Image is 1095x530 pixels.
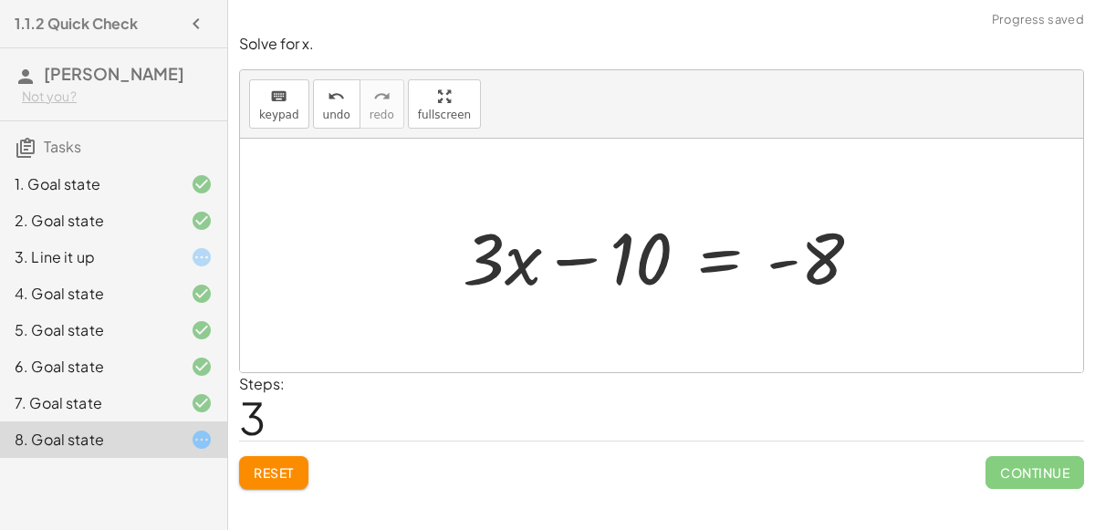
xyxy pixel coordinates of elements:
span: 3 [239,390,266,445]
div: 5. Goal state [15,319,162,341]
p: Solve for x. [239,34,1084,55]
i: Task finished and correct. [191,283,213,305]
button: undoundo [313,79,360,129]
button: fullscreen [408,79,481,129]
span: undo [323,109,350,121]
button: Reset [239,456,308,489]
i: redo [373,86,391,108]
span: Progress saved [992,11,1084,29]
i: keyboard [270,86,287,108]
span: Reset [254,464,294,481]
h4: 1.1.2 Quick Check [15,13,138,35]
div: 3. Line it up [15,246,162,268]
i: Task started. [191,246,213,268]
label: Steps: [239,374,285,393]
span: [PERSON_NAME] [44,63,184,84]
div: 4. Goal state [15,283,162,305]
button: redoredo [360,79,404,129]
span: keypad [259,109,299,121]
i: Task finished and correct. [191,173,213,195]
i: Task finished and correct. [191,319,213,341]
div: 1. Goal state [15,173,162,195]
i: Task finished and correct. [191,392,213,414]
span: Tasks [44,137,81,156]
div: 7. Goal state [15,392,162,414]
div: 2. Goal state [15,210,162,232]
i: Task started. [191,429,213,451]
div: 6. Goal state [15,356,162,378]
i: Task finished and correct. [191,356,213,378]
i: Task finished and correct. [191,210,213,232]
i: undo [328,86,345,108]
div: 8. Goal state [15,429,162,451]
button: keyboardkeypad [249,79,309,129]
span: fullscreen [418,109,471,121]
span: redo [370,109,394,121]
div: Not you? [22,88,213,106]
